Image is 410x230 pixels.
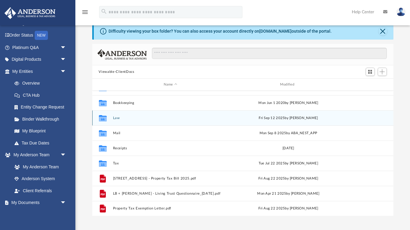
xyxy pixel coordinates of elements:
div: Fri Aug 22 2025 by [PERSON_NAME] [231,206,346,211]
button: Law [113,116,228,120]
span: arrow_drop_down [60,41,72,54]
button: Switch to Grid View [366,68,375,76]
div: Fri Aug 22 2025 by [PERSON_NAME] [231,176,346,181]
span: arrow_drop_down [60,65,72,78]
button: Property Tax Exemption Letter.pdf [113,206,228,210]
span: arrow_drop_down [60,197,72,209]
a: Binder Walkthrough [8,113,75,125]
a: menu [81,11,89,16]
a: Platinum Q&Aarrow_drop_down [4,41,75,53]
a: My Entitiesarrow_drop_down [4,65,75,77]
a: Anderson System [8,173,72,185]
div: Name [112,82,228,87]
button: LB + [PERSON_NAME] - Living Trust Questionnaire_[DATE].pdf [113,192,228,196]
button: Mail [113,131,228,135]
a: My Anderson Teamarrow_drop_down [4,149,72,161]
button: Viewable-ClientDocs [99,69,134,75]
input: Search files and folders [152,48,386,59]
a: Box [8,209,69,221]
div: Tue Jul 22 2025 by [PERSON_NAME] [231,161,346,166]
button: Add [378,68,387,76]
a: Order StatusNEW [4,29,75,42]
a: CTA Hub [8,89,75,101]
a: My Anderson Team [8,161,69,173]
div: Mon Apr 21 2025 by [PERSON_NAME] [231,191,346,196]
i: menu [81,8,89,16]
div: Mon Sep 8 2025 by ABA_NEST_APP [231,131,346,136]
button: [STREET_ADDRESS] - Property Tax Bill 2025.pdf [113,177,228,180]
a: My Blueprint [8,125,72,137]
div: id [95,82,110,87]
button: Close [379,27,387,35]
img: Anderson Advisors Platinum Portal [3,7,57,19]
a: Digital Productsarrow_drop_down [4,53,75,66]
a: Overview [8,77,75,89]
a: Client Referrals [8,185,72,197]
div: Mon Jun 1 2020 by [PERSON_NAME] [231,100,346,106]
a: Entity Change Request [8,101,75,113]
div: NEW [35,31,48,40]
a: [DOMAIN_NAME] [259,29,292,34]
div: Modified [230,82,346,87]
a: Tax Due Dates [8,137,75,149]
span: arrow_drop_down [60,53,72,66]
div: grid [92,91,393,216]
span: arrow_drop_down [60,149,72,161]
div: id [348,82,391,87]
button: Bookkeeping [113,101,228,105]
i: search [101,8,107,15]
div: [DATE] [231,146,346,151]
button: Receipts [113,146,228,150]
div: Fri Sep 12 2025 by [PERSON_NAME] [231,115,346,121]
button: Tax [113,161,228,165]
img: User Pic [396,8,405,16]
div: Difficulty viewing your box folder? You can also access your account directly on outside of the p... [109,28,332,34]
a: My Documentsarrow_drop_down [4,197,72,209]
